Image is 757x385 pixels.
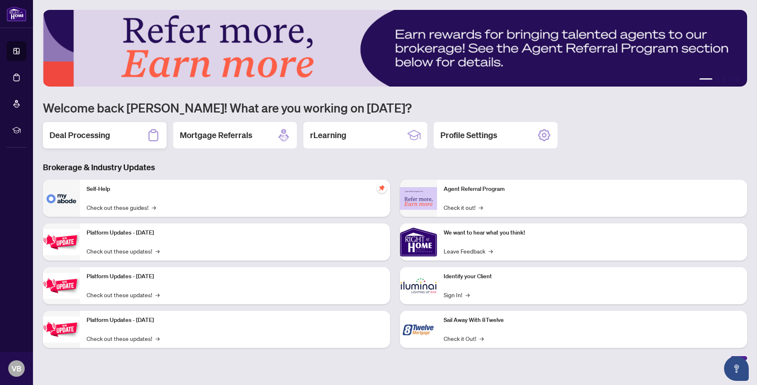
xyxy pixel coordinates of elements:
[12,363,21,374] span: VB
[716,78,719,82] button: 2
[480,334,484,343] span: →
[400,223,437,261] img: We want to hear what you think!
[400,267,437,304] img: Identify your Client
[43,229,80,255] img: Platform Updates - July 21, 2025
[87,334,160,343] a: Check out these updates!→
[87,185,383,194] p: Self-Help
[699,78,712,82] button: 1
[43,180,80,217] img: Self-Help
[722,78,726,82] button: 3
[43,273,80,299] img: Platform Updates - July 8, 2025
[155,246,160,256] span: →
[43,162,747,173] h3: Brokerage & Industry Updates
[444,272,741,281] p: Identify your Client
[87,203,156,212] a: Check out these guides!→
[43,10,747,87] img: Slide 0
[180,129,252,141] h2: Mortgage Referrals
[400,187,437,210] img: Agent Referral Program
[155,290,160,299] span: →
[310,129,346,141] h2: rLearning
[7,6,26,21] img: logo
[465,290,470,299] span: →
[87,228,383,237] p: Platform Updates - [DATE]
[479,203,483,212] span: →
[400,311,437,348] img: Sail Away With 8Twelve
[87,246,160,256] a: Check out these updates!→
[444,228,741,237] p: We want to hear what you think!
[729,78,732,82] button: 4
[724,356,749,381] button: Open asap
[444,185,741,194] p: Agent Referral Program
[43,317,80,343] img: Platform Updates - June 23, 2025
[489,246,493,256] span: →
[736,78,739,82] button: 5
[87,272,383,281] p: Platform Updates - [DATE]
[444,203,483,212] a: Check it out!→
[49,129,110,141] h2: Deal Processing
[155,334,160,343] span: →
[87,316,383,325] p: Platform Updates - [DATE]
[440,129,497,141] h2: Profile Settings
[87,290,160,299] a: Check out these updates!→
[43,100,747,115] h1: Welcome back [PERSON_NAME]! What are you working on [DATE]?
[377,183,387,193] span: pushpin
[444,334,484,343] a: Check it Out!→
[444,316,741,325] p: Sail Away With 8Twelve
[444,290,470,299] a: Sign In!→
[152,203,156,212] span: →
[444,246,493,256] a: Leave Feedback→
